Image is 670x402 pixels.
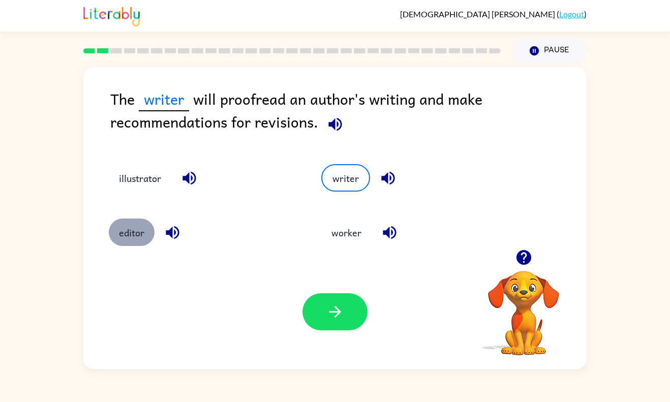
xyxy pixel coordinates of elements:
[83,4,140,26] img: Literably
[559,9,584,19] a: Logout
[513,39,587,63] button: Pause
[473,255,574,357] video: Your browser must support playing .mp4 files to use Literably. Please try using another browser.
[109,219,155,246] button: editor
[110,87,587,144] div: The will proofread an author's writing and make recommendations for revisions.
[321,219,372,246] button: worker
[109,164,171,192] button: illustrator
[321,164,370,192] button: writer
[139,87,189,111] span: writer
[400,9,587,19] div: ( )
[400,9,557,19] span: [DEMOGRAPHIC_DATA] [PERSON_NAME]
